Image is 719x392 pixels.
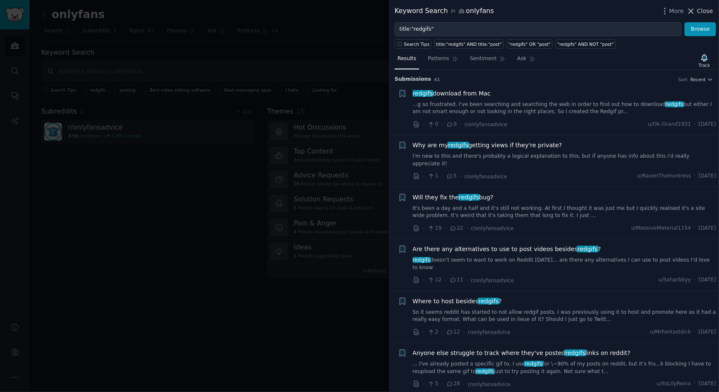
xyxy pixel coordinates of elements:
span: · [441,120,443,129]
span: · [423,224,425,233]
span: Sentiment [470,55,497,63]
div: "redgifs" OR "post" [508,41,551,47]
span: · [694,276,696,284]
span: · [441,380,443,389]
span: 2 [428,328,438,336]
a: Results [395,52,419,69]
span: · [463,380,465,389]
span: Close [697,7,713,16]
button: Search Tips [395,39,431,49]
span: u/itsLilyReina [657,380,691,388]
a: I'm new to this and there's probably a logical explanation to this, but if anyone has info about ... [413,153,716,167]
span: redgifs [447,142,469,148]
a: Patterns [425,52,461,69]
span: · [423,276,425,285]
span: 19 [428,225,441,232]
span: [DATE] [699,225,716,232]
span: · [460,172,462,181]
span: · [445,224,446,233]
span: 9 [446,121,457,128]
a: ...g so frustrated. I've been searching and searching the web in order to find out how to downloa... [413,101,716,116]
span: redgifs [458,194,480,201]
span: 0 [428,121,438,128]
span: Results [398,55,416,63]
span: · [694,328,696,336]
span: 11 [449,276,463,284]
span: Recent [690,77,706,82]
a: "redgifs" OR "post" [507,39,553,49]
span: 28 [446,380,460,388]
span: Ask [517,55,527,63]
span: Where to host besides ? [413,297,502,306]
a: redgifsdownload from Mac [413,89,491,98]
a: So it seems reddit has started to not allow redgif posts. I was previously using it to host and p... [413,309,716,323]
span: · [423,120,425,129]
span: 12 [428,276,441,284]
span: · [463,328,465,336]
span: · [466,224,468,233]
span: r/onlyfansadvice [471,278,514,283]
span: Submission s [395,76,431,83]
span: · [445,276,446,285]
span: redgifs [478,298,499,305]
span: · [466,276,468,285]
span: [DATE] [699,328,716,336]
span: · [423,172,425,181]
a: ... I've already posted a specific gif to. I useredgifsfor \~90% of my posts on reddit, but it’s ... [413,360,716,375]
span: 41 [434,77,441,82]
span: Why are my getting views if they're private? [413,141,562,150]
span: redgifs [476,368,494,374]
a: Will they fix theredgifsbug? [413,193,494,202]
span: u/RavenTheHuntress [637,172,691,180]
span: redgifs [577,246,598,252]
button: Close [687,7,713,16]
span: u/MassiveMaterial1154 [631,225,691,232]
a: Ask [514,52,538,69]
a: Are there any alternatives to use to post videos besidesredgifs? [413,245,601,254]
span: Search Tips [404,41,430,47]
span: redgifs [412,90,433,97]
span: r/onlyfansadvice [471,225,514,231]
span: · [694,121,696,128]
span: 5 [446,172,457,180]
span: r/onlyfansadvice [465,174,507,180]
span: [DATE] [699,172,716,180]
span: u/Saharbbyy [658,276,691,284]
span: redgifs [564,350,586,356]
span: · [460,120,462,129]
span: 12 [446,328,460,336]
button: Track [696,52,713,69]
input: Try a keyword related to your business [395,22,682,37]
button: Browse [684,22,716,37]
span: u/MrFantastdick [650,328,691,336]
span: redgifs [412,257,431,263]
div: "redgifs" AND NOT "post" [558,41,614,47]
a: "redgifs" AND NOT "post" [556,39,616,49]
span: u/Ok-Grand1931 [648,121,691,128]
a: title:"redgifs" AND title:"post" [434,39,504,49]
span: download from Mac [413,89,491,98]
span: 5 [428,380,438,388]
span: 1 [428,172,438,180]
span: r/onlyfansadvice [468,329,511,335]
div: title:"redgifs" AND title:"post" [436,41,502,47]
button: Recent [690,77,713,82]
span: redgifs [665,101,684,107]
span: in [451,8,455,15]
span: 22 [449,225,463,232]
span: [DATE] [699,121,716,128]
span: · [423,328,425,336]
span: r/onlyfansadvice [468,381,511,387]
div: Track [699,62,710,68]
a: Anyone else struggle to track where they've postedredgifslinks on reddit? [413,349,631,358]
div: Keyword Search onlyfans [395,6,494,16]
span: [DATE] [699,380,716,388]
a: It's been a day and a half and it's still not working. At first I thought it was just me but I qu... [413,205,716,220]
span: · [441,172,443,181]
span: · [441,328,443,336]
span: · [694,172,696,180]
button: More [660,7,684,16]
span: · [694,380,696,388]
a: Why are myredgifsgetting views if they're private? [413,141,562,150]
a: redgifsdoesn’t seem to want to work on Reddit [DATE]… are there any alternatives I can use to pos... [413,257,716,271]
